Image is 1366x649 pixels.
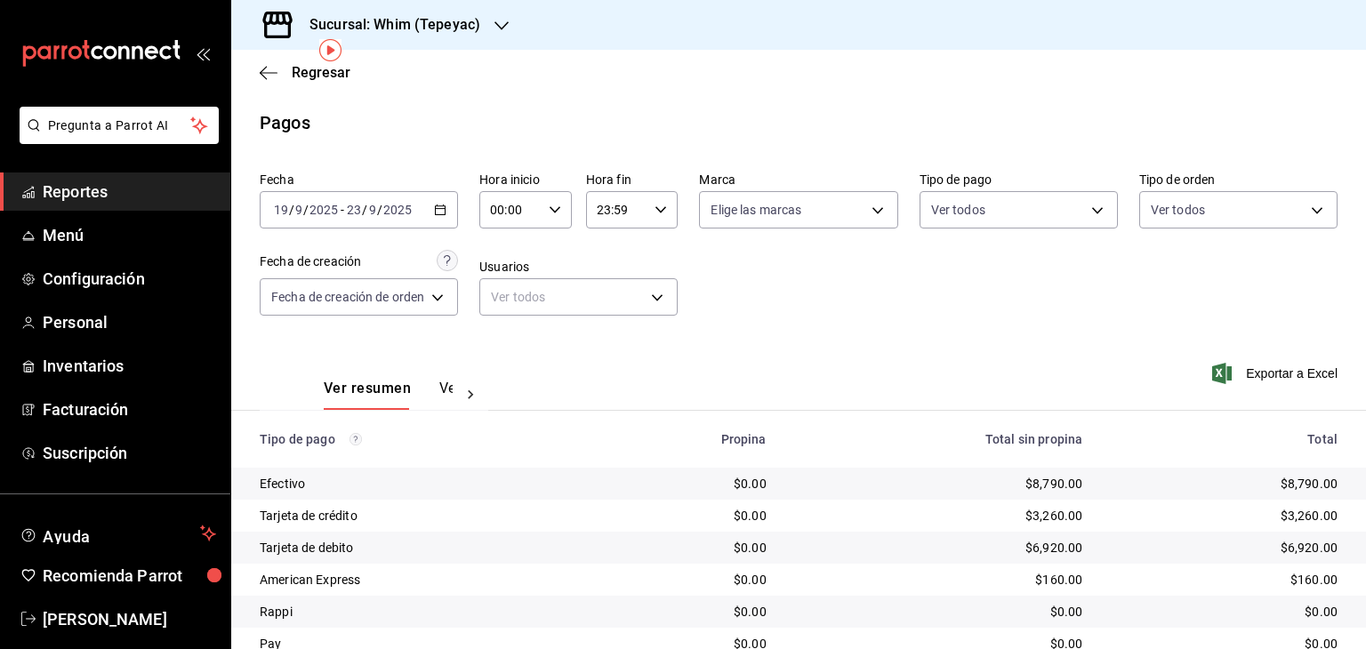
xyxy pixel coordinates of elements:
[43,180,216,204] span: Reportes
[1151,201,1205,219] span: Ver todos
[439,380,506,410] button: Ver pagos
[289,203,294,217] span: /
[609,507,767,525] div: $0.00
[1216,363,1338,384] button: Exportar a Excel
[43,354,216,378] span: Inventarios
[292,64,350,81] span: Regresar
[43,223,216,247] span: Menú
[295,14,480,36] h3: Sucursal: Whim (Tepeyac)
[931,201,985,219] span: Ver todos
[1111,507,1338,525] div: $3,260.00
[609,603,767,621] div: $0.00
[260,507,581,525] div: Tarjeta de crédito
[271,288,424,306] span: Fecha de creación de orden
[43,310,216,334] span: Personal
[795,475,1083,493] div: $8,790.00
[586,173,679,186] label: Hora fin
[260,603,581,621] div: Rappi
[609,539,767,557] div: $0.00
[273,203,289,217] input: --
[319,39,341,61] img: Tooltip marker
[1111,603,1338,621] div: $0.00
[43,441,216,465] span: Suscripción
[324,380,411,410] button: Ver resumen
[609,432,767,446] div: Propina
[711,201,801,219] span: Elige las marcas
[260,173,458,186] label: Fecha
[48,116,191,135] span: Pregunta a Parrot AI
[43,397,216,421] span: Facturación
[368,203,377,217] input: --
[260,109,310,136] div: Pagos
[609,571,767,589] div: $0.00
[303,203,309,217] span: /
[382,203,413,217] input: ----
[1111,475,1338,493] div: $8,790.00
[1111,539,1338,557] div: $6,920.00
[795,571,1083,589] div: $160.00
[1139,173,1338,186] label: Tipo de orden
[377,203,382,217] span: /
[12,129,219,148] a: Pregunta a Parrot AI
[324,380,453,410] div: navigation tabs
[309,203,339,217] input: ----
[350,433,362,445] svg: Los pagos realizados con Pay y otras terminales son montos brutos.
[699,173,897,186] label: Marca
[479,260,678,273] label: Usuarios
[294,203,303,217] input: --
[43,607,216,631] span: [PERSON_NAME]
[260,539,581,557] div: Tarjeta de debito
[260,64,350,81] button: Regresar
[795,539,1083,557] div: $6,920.00
[479,173,572,186] label: Hora inicio
[795,432,1083,446] div: Total sin propina
[341,203,344,217] span: -
[795,507,1083,525] div: $3,260.00
[362,203,367,217] span: /
[20,107,219,144] button: Pregunta a Parrot AI
[920,173,1118,186] label: Tipo de pago
[1111,571,1338,589] div: $160.00
[260,432,581,446] div: Tipo de pago
[43,564,216,588] span: Recomienda Parrot
[479,278,678,316] div: Ver todos
[1111,432,1338,446] div: Total
[260,252,361,271] div: Fecha de creación
[346,203,362,217] input: --
[260,571,581,589] div: American Express
[260,475,581,493] div: Efectivo
[43,523,193,544] span: Ayuda
[795,603,1083,621] div: $0.00
[43,267,216,291] span: Configuración
[609,475,767,493] div: $0.00
[196,46,210,60] button: open_drawer_menu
